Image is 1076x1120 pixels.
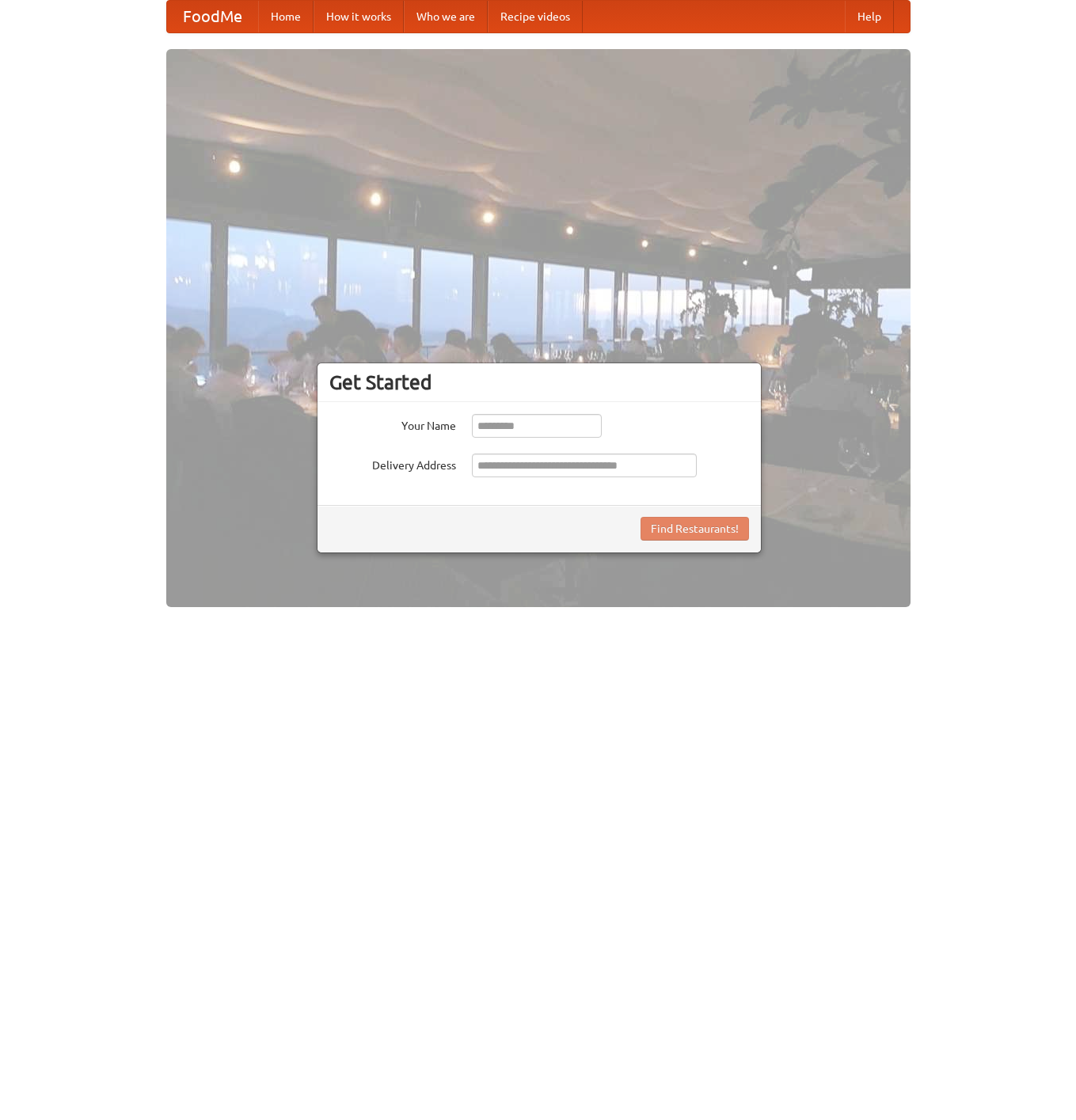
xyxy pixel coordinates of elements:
[641,517,749,541] button: Find Restaurants!
[488,1,583,32] a: Recipe videos
[258,1,314,32] a: Home
[329,454,456,473] label: Delivery Address
[329,370,749,394] h3: Get Started
[314,1,404,32] a: How it works
[404,1,488,32] a: Who we are
[845,1,894,32] a: Help
[167,1,258,32] a: FoodMe
[329,414,456,434] label: Your Name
